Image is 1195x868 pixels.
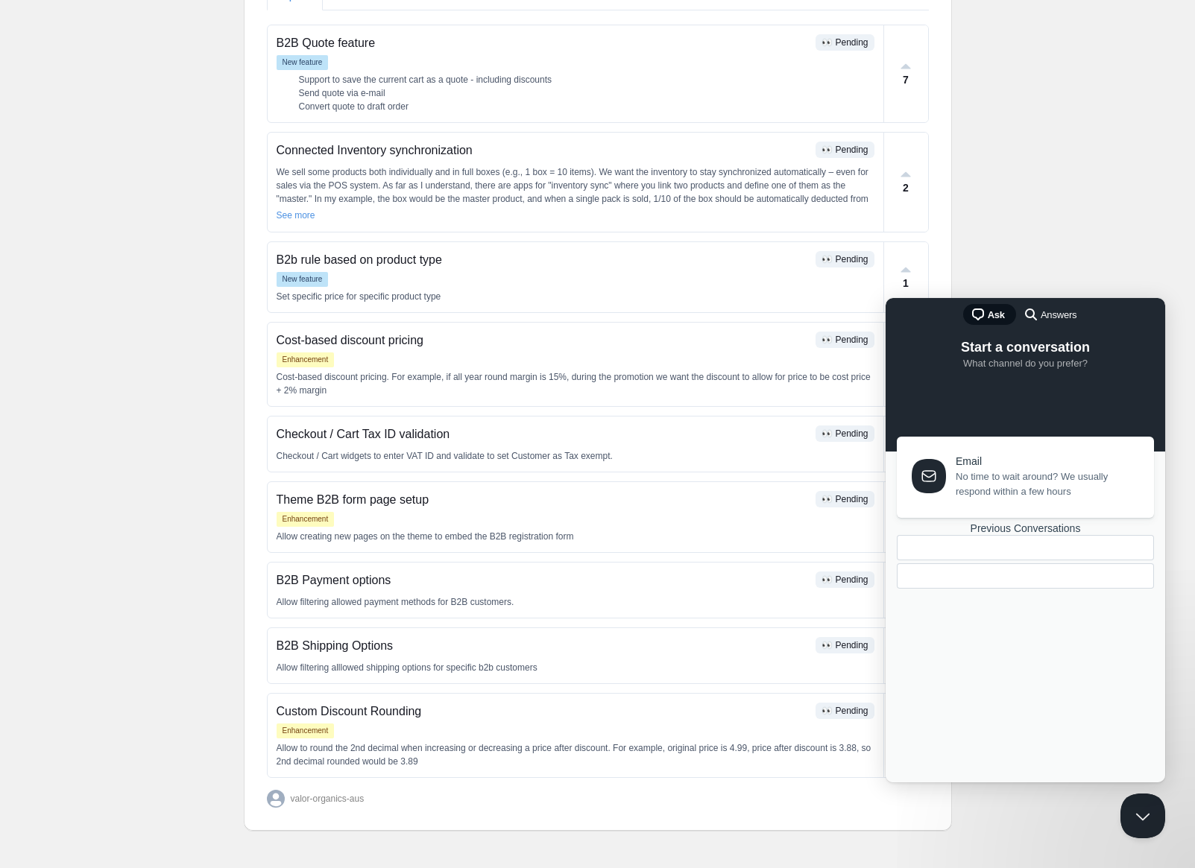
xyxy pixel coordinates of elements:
span: New feature [277,55,329,70]
span: 👀 Pending [822,37,868,48]
p: Allow filtering allowed payment methods for B2B customers. [277,595,874,609]
p: Allow filtering alllowed shipping options for specific b2b customers [277,661,874,674]
p: B2B Shipping Options [277,637,810,655]
p: valor-organics-aus [291,792,365,805]
p: Checkout / Cart Tax ID validation [277,425,810,443]
span: Enhancement [277,723,335,738]
span: Enhancement [277,512,335,527]
p: See more [277,209,315,222]
span: 👀 Pending [822,335,868,345]
svg: avatar [267,790,285,808]
li: Send quote via e-mail [299,86,874,100]
p: Cost-based discount pricing [277,332,810,349]
p: We sell some products both individually and in full boxes (e.g., 1 box = 10 items). We want the i... [277,165,874,219]
span: 👀 Pending [822,706,868,716]
span: 👀 Pending [822,640,868,650]
p: Checkout / Cart widgets to enter VAT ID and validate to set Customer as Tax exempt. [277,449,874,463]
li: Convert quote to draft order [299,100,874,113]
p: B2B Quote feature [277,34,810,52]
p: Connected Inventory synchronization [277,142,810,159]
span: Enhancement [277,352,335,367]
iframe: Help Scout Beacon - Live Chat, Contact Form, and Knowledge Base [886,298,1165,782]
p: 1 [903,276,909,291]
span: 👀 Pending [822,254,868,264]
p: B2b rule based on product type [277,251,810,269]
p: Allow to round the 2nd decimal when increasing or decreasing a price after discount. For example,... [277,741,874,768]
p: Cost-based discount pricing. For example, if all year round margin is 15%, during the promotion w... [277,370,874,397]
span: 👀 Pending [822,494,868,504]
span: 👀 Pending [822,428,868,439]
span: 👀 Pending [822,145,868,155]
p: 7 [903,72,909,88]
span: 👀 Pending [822,574,868,585]
p: Theme B2B form page setup [277,491,810,509]
p: B2B Payment options [277,571,810,589]
p: Set specific price for specific product type [277,290,874,303]
p: Custom Discount Rounding [277,703,810,720]
iframe: Help Scout Beacon - Close [1120,793,1165,838]
p: Allow creating new pages on the theme to embed the B2B registration form [277,530,874,543]
p: 2 [903,180,909,196]
span: New feature [277,272,329,287]
li: Support to save the current cart as a quote - including discounts [299,73,874,86]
